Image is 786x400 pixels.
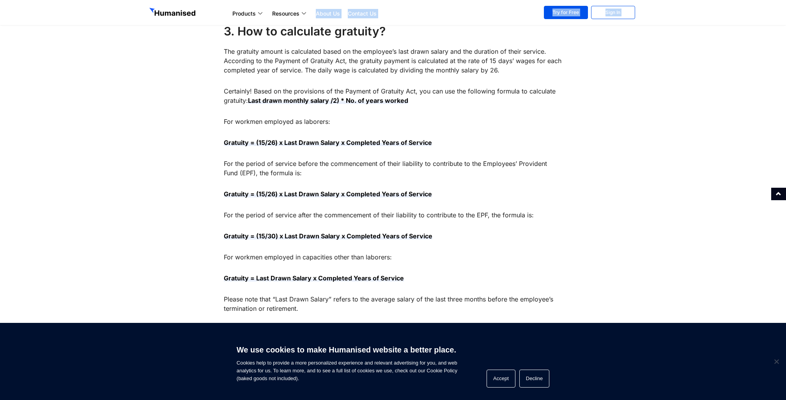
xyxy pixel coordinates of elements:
[248,97,408,104] strong: Last drawn monthly salary /2) * No. of years worked
[487,370,515,388] button: Accept
[268,9,312,18] a: Resources
[772,358,780,365] span: Decline
[519,370,549,388] button: Decline
[237,344,457,355] h6: We use cookies to make Humanised website a better place.
[591,6,635,19] a: Sign In
[149,8,197,18] img: GetHumanised Logo
[224,294,563,313] p: Please note that “Last Drawn Salary” refers to the average salary of the last three months before...
[224,86,563,105] p: Certainly! Based on the provisions of the Payment of Gratuity Act, you can use the following form...
[237,340,457,382] span: Cookies help to provide a more personalized experience and relevant advertising for you, and web ...
[224,47,563,75] p: The gratuity amount is calculated based on the employee’s last drawn salary and the duration of t...
[224,232,432,240] strong: Gratuity = (15/30) x Last Drawn Salary x Completed Years of Service
[224,117,563,126] p: For workmen employed as laborers:
[224,252,563,262] p: For workmen employed in capacities other than laborers:
[344,9,381,18] a: Contact Us
[544,6,588,19] a: Try for Free
[312,9,344,18] a: About Us
[224,190,432,198] strong: Gratuity = (15/26) x Last Drawn Salary x Completed Years of Service
[224,159,563,178] p: For the period of service before the commencement of their liability to contribute to the Employe...
[224,139,432,146] strong: Gratuity = (15/26) x Last Drawn Salary x Completed Years of Service
[228,9,268,18] a: Products
[224,274,404,282] strong: Gratuity = Last Drawn Salary x Completed Years of Service
[224,23,563,39] h4: 3. How to calculate gratuity?
[224,210,563,220] p: For the period of service after the commencement of their liability to contribute to the EPF, the...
